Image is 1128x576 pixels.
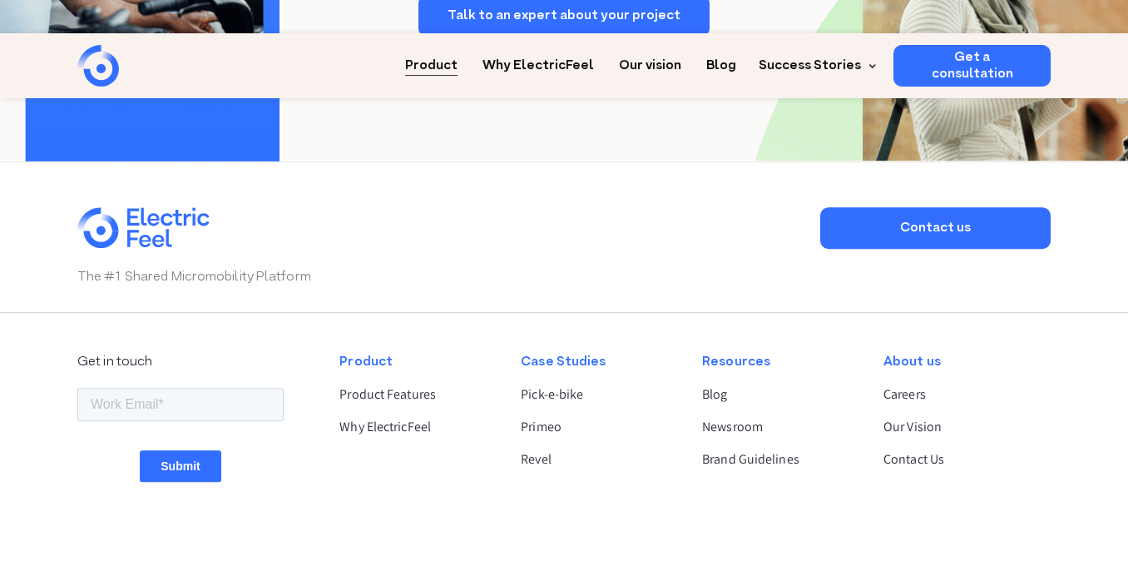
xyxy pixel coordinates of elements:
[883,352,1036,372] div: About us
[759,56,861,76] div: Success Stories
[702,352,855,372] div: Resources
[77,352,284,372] div: Get in touch
[521,449,674,469] a: Revel
[1018,466,1105,553] iframe: Chatbot
[405,45,458,76] a: Product
[339,352,492,372] div: Product
[702,385,855,405] a: Blog
[339,385,492,405] a: Product Features
[702,449,855,469] a: Brand Guidelines
[883,449,1036,469] a: Contact Us
[619,45,681,76] a: Our vision
[521,352,674,372] div: Case Studies
[820,207,1051,249] a: Contact us
[77,45,210,87] a: home
[706,45,736,76] a: Blog
[482,45,594,76] a: Why ElectricFeel
[339,417,492,437] a: Why ElectricFeel
[521,417,674,437] a: Primeo
[77,267,804,287] p: The #1 Shared Micromobility Platform
[749,45,881,87] div: Success Stories
[893,45,1051,87] a: Get a consultation
[883,417,1036,437] a: Our Vision
[702,417,855,437] a: Newsroom
[521,385,674,405] a: Pick-e-bike
[883,385,1036,405] a: Careers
